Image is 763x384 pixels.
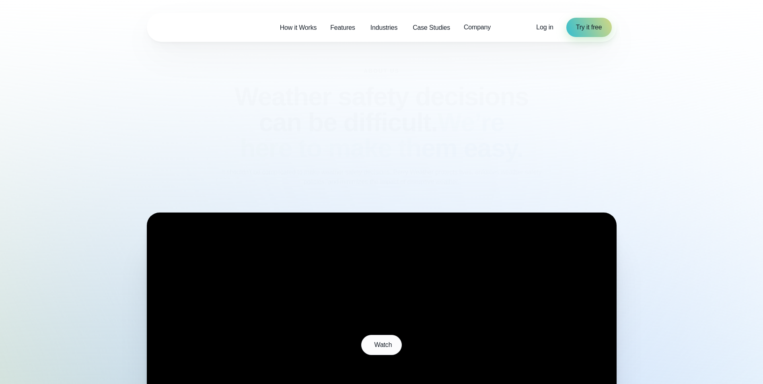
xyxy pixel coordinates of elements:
span: Case Studies [413,23,450,33]
span: Industries [370,23,397,33]
span: Log in [536,24,553,31]
span: Watch [374,340,392,350]
span: How it Works [280,23,317,33]
span: Company [464,23,491,32]
button: Watch [361,335,402,355]
a: Case Studies [406,19,457,36]
span: Try it free [576,23,602,32]
a: How it Works [273,19,324,36]
a: Try it free [566,18,612,37]
span: Features [330,23,355,33]
a: Log in [536,23,553,32]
